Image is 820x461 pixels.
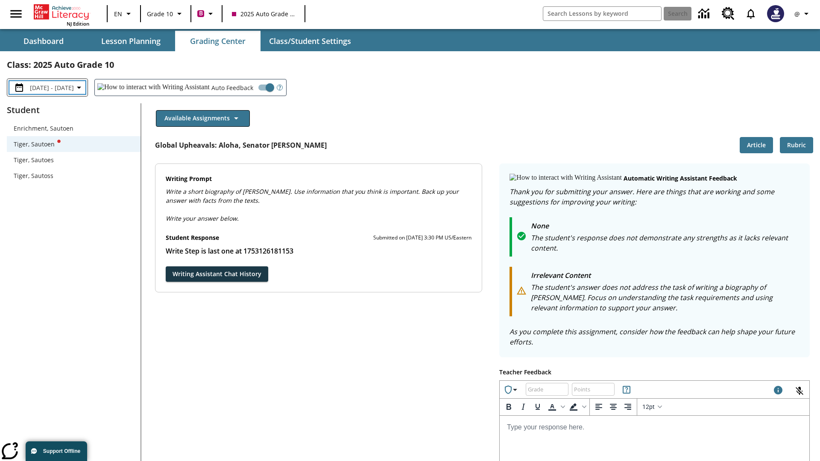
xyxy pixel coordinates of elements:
a: Data Center [693,2,717,26]
button: Language: EN, Select a language [110,6,138,21]
p: Automatic writing assistant feedback [624,174,737,183]
span: Support Offline [43,448,80,454]
input: search field [543,7,661,20]
span: Auto Feedback [211,83,253,92]
div: Background color [566,400,588,414]
p: The student's response does not demonstrate any strengths as it lacks relevant content. [531,233,799,253]
span: Grading Center [190,36,246,46]
img: Avatar [767,5,784,22]
span: @ [794,9,800,18]
button: Rubric, Will open in new tab [780,137,813,154]
p: Irrelevant Content [531,270,799,282]
span: EN [114,9,122,18]
button: Align left [592,400,606,414]
span: Grade 10 [147,9,173,18]
button: Align center [606,400,621,414]
img: How to interact with Writing Assistant [510,174,622,182]
p: Teacher Feedback [499,368,810,377]
div: Points: Must be equal to or less than 25. [572,383,615,396]
button: Support Offline [26,441,87,461]
button: Select a new avatar [762,3,789,25]
input: Grade: Letters, numbers, %, + and - are allowed. [526,378,568,400]
button: Article, Will open in new tab [740,137,773,154]
div: Tiger, Sautoss [14,171,53,180]
input: Points: Must be equal to or less than 25. [572,378,615,400]
p: Student Response [166,233,219,242]
p: Writing Prompt [166,174,472,184]
button: Open Help for Writing Assistant [273,79,286,96]
span: NJ Edition [67,20,89,27]
button: Dashboard [1,31,86,51]
button: Grade: Grade 10, Select a grade [143,6,188,21]
div: Tiger, Sautoenwriting assistant alert [7,136,141,152]
span: Class/Student Settings [269,36,351,46]
div: Enrichment, Sautoen [7,120,141,136]
div: Tiger, Sautoss [7,168,141,184]
button: Profile/Settings [789,6,817,21]
button: Boost Class color is violet red. Change class color [194,6,219,21]
div: Grade: Letters, numbers, %, + and - are allowed. [526,383,568,396]
button: Click to activate and allow voice recognition [789,381,810,401]
p: The student's answer does not address the task of writing a biography of [PERSON_NAME]. Focus on ... [531,282,799,313]
div: Tiger, Sautoes [7,152,141,168]
p: None [531,221,799,233]
button: Italic [516,400,530,414]
span: Dashboard [23,36,64,46]
a: Home [34,3,89,20]
span: B [199,8,203,19]
span: Lesson Planning [101,36,161,46]
img: How to interact with Writing Assistant [97,83,210,92]
button: Select the date range menu item [11,82,84,93]
button: Align right [621,400,635,414]
svg: Collapse Date Range Filter [74,82,84,93]
span: [DATE] - [DATE] [30,83,74,92]
p: Global Upheavals: Aloha, Senator [PERSON_NAME] [155,140,327,150]
button: Underline [530,400,545,414]
button: Grading Center [175,31,261,51]
p: Write a short biography of [PERSON_NAME]. Use information that you think is important. Back up yo... [166,187,472,205]
button: Open side menu [3,1,29,26]
div: Maximum 1000 characters Press Escape to exit toolbar and use left and right arrow keys to access ... [773,385,783,397]
p: Write Step is last one at 1753126181153 [166,246,472,256]
button: Achievements [500,381,524,398]
button: Rules for Earning Points and Achievements, Will open in new tab [618,381,635,398]
span: 12pt [642,403,655,410]
p: Submitted on [DATE] 3:30 PM US/Eastern [373,233,471,242]
p: Thank you for submitting your answer. Here are things that are working and some suggestions for i... [510,187,799,207]
p: Student [7,103,141,117]
a: Notifications [740,3,762,25]
a: Resource Center, Will open in new tab [717,2,740,25]
button: Class/Student Settings [262,31,358,51]
div: Tiger, Sautoen [14,140,61,149]
div: Text color [545,400,566,414]
p: As you complete this assignment, consider how the feedback can help shape your future efforts. [510,327,799,347]
p: Student Response [166,246,472,256]
svg: writing assistant alert [57,140,61,143]
button: Lesson Planning [88,31,173,51]
div: Tiger, Sautoes [14,155,54,164]
div: Enrichment, Sautoen [14,124,73,133]
button: Available Assignments [156,110,250,127]
div: Home [34,3,89,27]
p: Write your answer below. [166,205,472,223]
button: Writing Assistant Chat History [166,266,268,282]
h2: Class : 2025 Auto Grade 10 [7,58,813,72]
button: Font sizes [639,400,665,414]
span: 2025 Auto Grade 10 [232,9,295,18]
button: Bold [501,400,516,414]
